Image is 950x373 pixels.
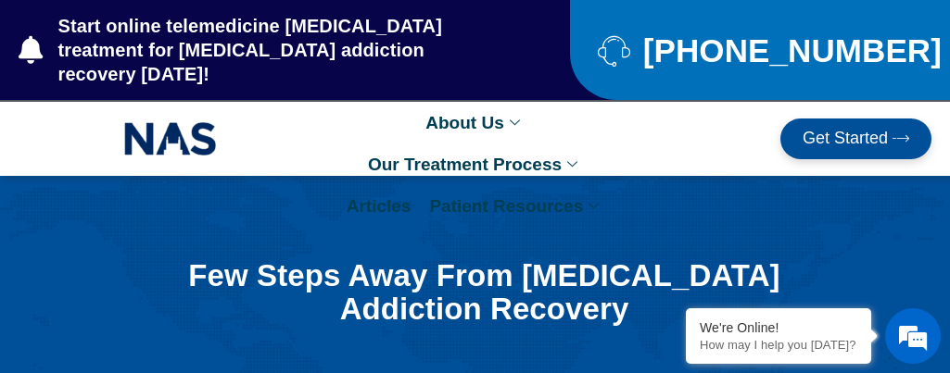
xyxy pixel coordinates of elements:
span: [PHONE_NUMBER] [639,39,942,62]
a: Start online telemedicine [MEDICAL_DATA] treatment for [MEDICAL_DATA] addiction recovery [DATE]! [19,14,496,86]
a: Patient Resources [420,185,613,227]
p: How may I help you today? [700,338,857,352]
div: We're Online! [700,320,857,335]
a: Articles [337,185,421,227]
span: Start online telemedicine [MEDICAL_DATA] treatment for [MEDICAL_DATA] addiction recovery [DATE]! [54,14,497,86]
h1: Few Steps Away From [MEDICAL_DATA] Addiction Recovery [185,259,783,327]
a: About Us [416,102,533,143]
a: [PHONE_NUMBER] [598,34,904,67]
img: NAS_email_signature-removebg-preview.png [124,118,217,160]
a: Our Treatment Process [359,143,591,185]
a: Get Started [780,118,931,159]
span: Get Started [803,130,888,148]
